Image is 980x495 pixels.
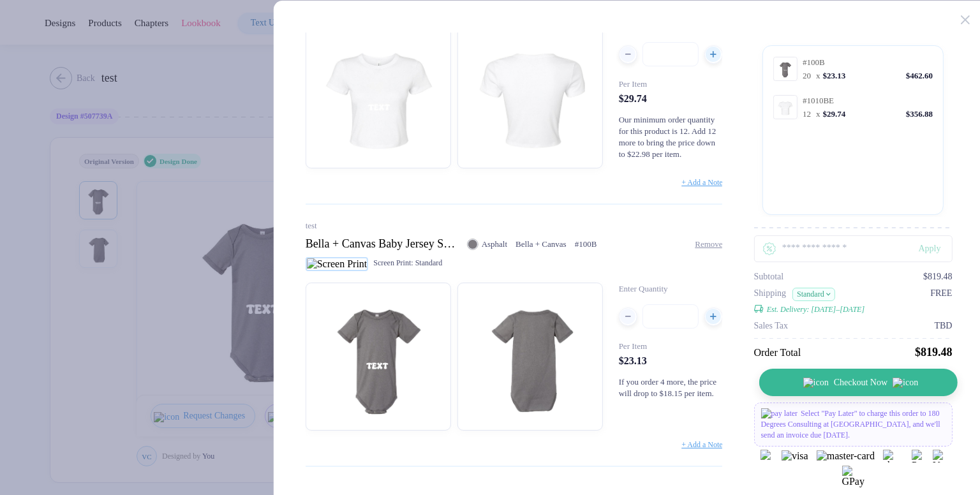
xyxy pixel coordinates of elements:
span: # 1010BE [803,96,834,105]
img: GPay [842,466,864,488]
span: Est. Delivery: [DATE]–[DATE] [767,305,865,314]
button: Remove [695,239,722,249]
span: # 100B [575,239,597,249]
span: Checkout Now [834,378,887,388]
img: cheque [883,450,903,462]
img: 1759250441048bmect_nt_front.png [312,27,445,159]
img: Screen Print [306,257,369,271]
span: Asphalt [482,239,507,249]
div: Select "Pay Later" to charge this order to 180 Degrees Consulting at [GEOGRAPHIC_DATA], and we'll... [754,403,952,447]
span: Sales Tax [754,321,788,331]
div: test [306,221,723,231]
img: icon [803,378,829,388]
img: 1759483391087dponh_nt_front.png [312,289,445,422]
div: $356.88 [906,109,933,119]
img: icon [893,378,918,388]
img: master-card [817,450,875,462]
span: FREE [930,288,952,314]
span: $23.13 [619,355,647,366]
img: 1759483391087ikwqu_nt_back.png [464,289,597,422]
div: Bella + Canvas Baby Jersey Short Sleeve One Piece [306,237,459,251]
img: Venmo [933,450,946,462]
span: 12 [803,109,811,119]
span: TBD [934,321,952,331]
div: $819.48 [915,346,953,359]
span: Enter Quantity [619,284,668,293]
img: pay later [761,408,798,419]
button: iconCheckout Nowicon [759,369,957,396]
div: $462.60 [906,71,933,81]
img: 1759250441048qaceh_nt_back.png [464,27,597,159]
span: Our minimum order quantity for this product is 12. Add 12 more to bring the price down to $22.98 ... [619,115,716,159]
button: + Add a Note [681,178,722,188]
img: 1759250441048bmect_nt_front.png [776,98,795,117]
span: Screen Print : [373,258,413,268]
span: x [816,109,820,119]
span: Shipping [754,288,786,301]
button: Standard [792,288,835,301]
span: + Add a Note [681,178,722,187]
span: + Add a Note [681,440,722,449]
span: 20 [803,71,811,80]
span: Remove [695,239,722,249]
span: Subtotal [754,272,783,282]
button: + Add a Note [681,440,722,450]
img: 1759483391087dponh_nt_front.png [776,59,795,78]
span: Per Item [619,79,647,89]
div: Apply [918,244,952,254]
span: Standard [415,258,443,268]
div: $819.48 [923,272,953,282]
button: Apply [899,235,952,262]
span: $29.74 [619,93,647,104]
img: visa [782,450,808,462]
span: Per Item [619,341,647,351]
span: $23.13 [822,71,845,80]
span: Bella + Canvas [516,239,567,249]
span: If you order 4 more, the price will drop to $18.15 per item. [619,377,716,398]
span: Order Total [754,347,801,358]
img: express [761,450,773,462]
img: Paypal [912,450,924,462]
span: $29.74 [822,109,845,119]
span: # 100B [803,57,825,67]
span: x [816,71,820,80]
